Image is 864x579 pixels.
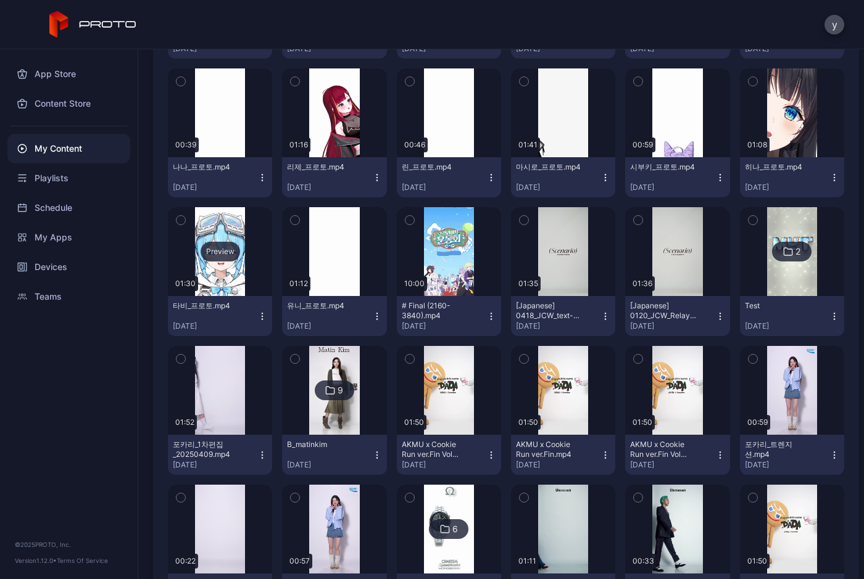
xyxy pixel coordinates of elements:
div: [DATE] [402,321,486,331]
div: [Japanese] 0418_JCW_text-Mant.mp4 [516,301,584,321]
button: 리제_프로토.mp4[DATE] [282,157,386,197]
a: App Store [7,59,130,89]
button: 포카리_트렌지션.mp4[DATE] [740,435,844,475]
div: 유니_프로토.mp4 [287,301,355,311]
div: 9 [338,385,343,396]
div: [DATE] [287,183,372,192]
button: 린_프로토.mp4[DATE] [397,157,501,197]
button: [Japanese] 0120_JCW_Relay-Mant.mp4[DATE] [625,296,729,336]
div: [DATE] [173,460,257,470]
div: [DATE] [287,460,372,470]
button: 포카리_1차편집_20250409.mp4[DATE] [168,435,272,475]
div: Preview [201,242,240,261]
div: 2 [795,246,800,257]
button: # Final (2160-3840).mp4[DATE] [397,296,501,336]
div: B_matinkim [287,440,355,450]
button: AKMU x Cookie Run ver.Fin Vol Filter[DATE] [625,435,729,475]
button: 시부키_프로토.mp4[DATE] [625,157,729,197]
div: 시부키_프로토.mp4 [630,162,698,172]
div: 린_프로토.mp4 [402,162,470,172]
button: [Japanese] 0418_JCW_text-Mant.mp4[DATE] [511,296,615,336]
div: 타비_프로토.mp4 [173,301,241,311]
button: AKMU x Cookie Run ver.Fin Vol Level[DATE] [397,435,501,475]
button: 타비_프로토.mp4[DATE] [168,296,272,336]
div: [DATE] [745,460,829,470]
div: 6 [452,524,458,535]
a: Teams [7,282,130,311]
div: AKMU x Cookie Run ver.Fin.mp4 [516,440,584,459]
div: 리제_프로토.mp4 [287,162,355,172]
div: © 2025 PROTO, Inc. [15,540,123,549]
div: [DATE] [516,460,600,470]
div: 포카리_1차편집_20250409.mp4 [173,440,241,459]
a: Playlists [7,163,130,193]
div: [DATE] [745,183,829,192]
a: Content Store [7,89,130,118]
div: [DATE] [630,460,715,470]
button: 마시로_프로토.mp4[DATE] [511,157,615,197]
button: 히나_프로토.mp4[DATE] [740,157,844,197]
span: Version 1.12.0 • [15,557,57,564]
div: AKMU x Cookie Run ver.Fin Vol Filter [630,440,698,459]
a: My Content [7,134,130,163]
a: Terms Of Service [57,557,108,564]
button: 유니_프로토.mp4[DATE] [282,296,386,336]
div: 포카리_트렌지션.mp4 [745,440,813,459]
div: [DATE] [173,183,257,192]
div: AKMU x Cookie Run ver.Fin Vol Level [402,440,470,459]
div: [DATE] [630,183,715,192]
button: y [825,15,844,35]
a: Schedule [7,193,130,223]
div: [DATE] [745,321,829,331]
div: [DATE] [402,460,486,470]
a: Devices [7,252,130,282]
div: [DATE] [402,183,486,192]
div: 마시로_프로토.mp4 [516,162,584,172]
a: My Apps [7,223,130,252]
div: 나나_프로토.mp4 [173,162,241,172]
div: # Final (2160-3840).mp4 [402,301,470,321]
button: 나나_프로토.mp4[DATE] [168,157,272,197]
div: [DATE] [173,321,257,331]
div: [DATE] [630,321,715,331]
div: [DATE] [516,183,600,192]
button: Test[DATE] [740,296,844,336]
div: Test [745,301,813,311]
button: AKMU x Cookie Run ver.Fin.mp4[DATE] [511,435,615,475]
div: [DATE] [516,321,600,331]
button: B_matinkim[DATE] [282,435,386,475]
div: [DATE] [287,321,372,331]
div: [Japanese] 0120_JCW_Relay-Mant.mp4 [630,301,698,321]
div: 히나_프로토.mp4 [745,162,813,172]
